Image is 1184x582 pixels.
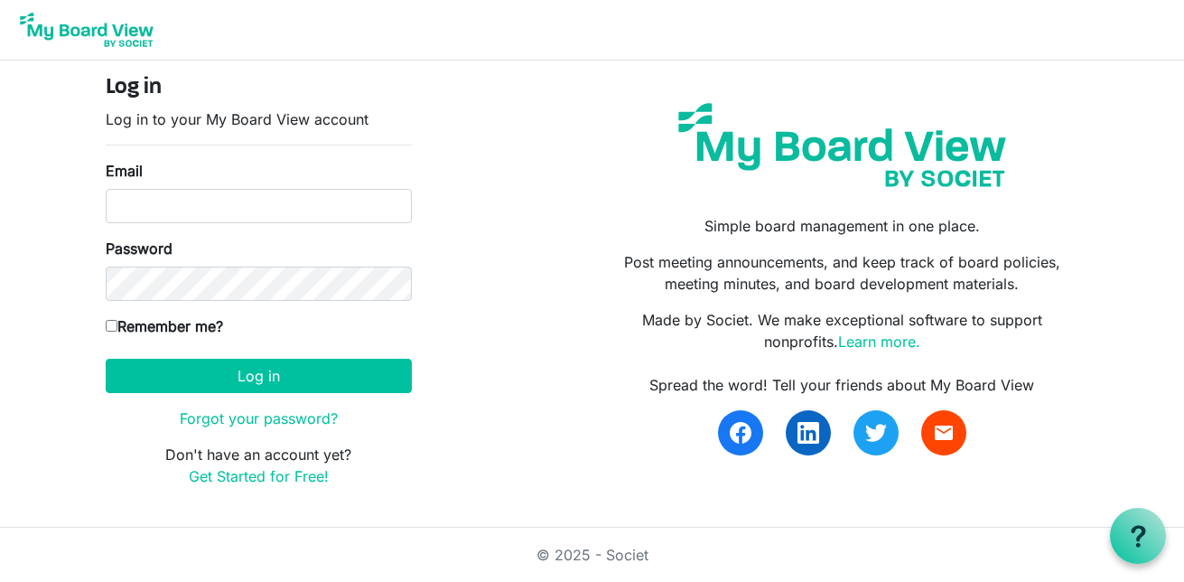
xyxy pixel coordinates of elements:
[838,333,920,351] a: Learn more.
[106,160,143,182] label: Email
[106,315,223,337] label: Remember me?
[730,422,751,444] img: facebook.svg
[106,75,412,101] h4: Log in
[605,251,1078,295] p: Post meeting announcements, and keep track of board policies, meeting minutes, and board developm...
[106,359,412,393] button: Log in
[536,546,648,564] a: © 2025 - Societ
[14,7,159,52] img: My Board View Logo
[665,89,1020,201] img: my-board-view-societ.svg
[797,422,819,444] img: linkedin.svg
[605,374,1078,396] div: Spread the word! Tell your friends about My Board View
[605,215,1078,237] p: Simple board management in one place.
[106,238,172,259] label: Password
[106,444,412,487] p: Don't have an account yet?
[180,409,338,427] a: Forgot your password?
[933,422,955,444] span: email
[106,108,412,130] p: Log in to your My Board View account
[921,410,966,455] a: email
[106,320,117,332] input: Remember me?
[189,467,329,485] a: Get Started for Free!
[865,422,887,444] img: twitter.svg
[605,309,1078,352] p: Made by Societ. We make exceptional software to support nonprofits.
